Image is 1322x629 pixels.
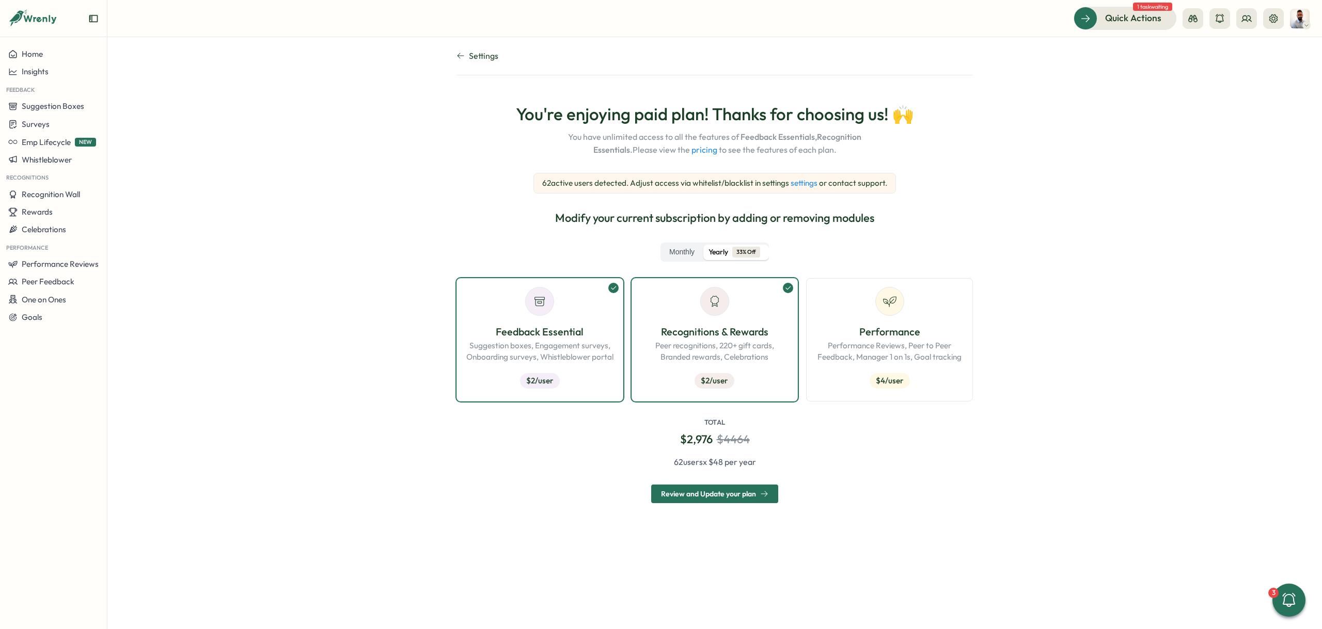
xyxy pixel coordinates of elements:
div: 3 [1268,588,1279,598]
span: You're enjoying paid plan! Thanks for choosing us! 🙌 [516,104,914,125]
p: Modify your current subscription by adding or removing modules [457,210,973,226]
span: Yearly [709,247,728,258]
span: $ 2,976 [680,431,713,447]
span: Rewards [22,207,53,217]
button: 3 [1272,584,1305,617]
p: Feedback Essential [465,324,615,340]
div: 62 user s x $ 48 per year [457,456,973,469]
p: Recognitions & Rewards [640,324,790,340]
p: Total [704,418,726,427]
span: Feedback Essentials , [741,132,817,142]
button: Recognitions & RewardsPeer recognitions, 220+ gift cards, Branded rewards, Celebrations$2/user [632,278,798,401]
div: $ 4 /user [870,373,910,389]
p: Performance Reviews, Peer to Peer Feedback, Manager 1 on 1s, Goal tracking [815,340,964,363]
span: Celebrations [22,224,66,234]
a: pricing [691,144,717,155]
span: You have unlimited access to all the features of Please view the to see the features of each plan. [541,131,888,156]
span: Insights [22,67,49,76]
span: One on Ones [22,295,66,304]
span: Quick Actions [1105,11,1161,25]
a: Settings [457,50,973,62]
p: Suggestion boxes, Engagement surveys, Onboarding surveys, Whistleblower portal [465,340,615,363]
div: $ 2 /user [520,373,560,389]
span: 33% Off [732,247,760,257]
button: Feedback EssentialSuggestion boxes, Engagement surveys, Onboarding surveys, Whistleblower portal$... [457,278,623,401]
span: NEW [75,138,96,147]
span: Performance Reviews [22,259,99,269]
p: Performance [815,324,964,340]
span: Recognition Wall [22,189,80,199]
img: Randeep Rai [1290,9,1310,28]
div: $ 2 /user [695,373,734,389]
button: PerformancePerformance Reviews, Peer to Peer Feedback, Manager 1 on 1s, Goal tracking$4/user [806,278,973,401]
p: 62 active users detected. Adjust access via whitelist/blacklist in settings or contact support. [542,178,887,189]
div: Review and Update your plan [661,490,768,498]
span: 1 task waiting [1133,3,1172,11]
span: Goals [22,312,42,322]
span: Emp Lifecycle [22,137,71,147]
div: $ 4464 [717,431,750,447]
span: Peer Feedback [22,277,74,286]
span: Surveys [22,119,50,129]
span: Suggestion Boxes [22,101,84,111]
a: settings [791,178,817,188]
label: Monthly [663,245,701,260]
span: Home [22,49,43,59]
button: Review and Update your plan [651,485,778,503]
button: Expand sidebar [88,13,99,24]
button: Quick Actions [1074,7,1176,29]
p: Peer recognitions, 220+ gift cards, Branded rewards, Celebrations [640,340,790,363]
span: Whistleblower [22,155,72,165]
span: Settings [469,50,498,62]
